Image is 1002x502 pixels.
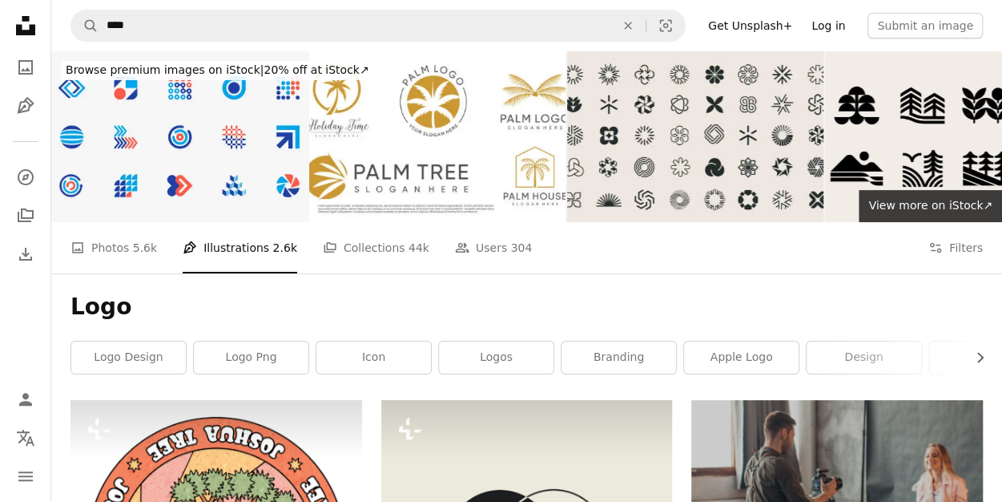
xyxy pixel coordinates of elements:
[646,10,685,41] button: Visual search
[10,10,42,45] a: Home — Unsplash
[567,51,823,222] img: Vector set of minimalism geometric Bauhaus style symbol design elements
[66,63,369,76] span: 20% off at iStock ↗
[66,63,264,76] span: Browse premium images on iStock |
[71,342,186,374] a: logo design
[10,90,42,122] a: Illustrations
[10,200,42,232] a: Collections
[511,239,533,257] span: 304
[807,342,921,374] a: design
[10,422,42,454] button: Language
[194,342,308,374] a: logo png
[316,342,431,374] a: icon
[439,342,553,374] a: logos
[309,51,565,222] img: Palm logo design collection with creative element concept idea
[455,222,532,273] a: Users 304
[70,293,983,322] h1: Logo
[133,239,157,257] span: 5.6k
[928,222,983,273] button: Filters
[323,222,429,273] a: Collections 44k
[10,460,42,492] button: Menu
[51,51,308,222] img: Geometric Icons Design Elements
[561,342,676,374] a: branding
[10,51,42,83] a: Photos
[70,222,157,273] a: Photos 5.6k
[10,383,42,415] a: Log in / Sign up
[802,13,855,38] a: Log in
[51,51,384,90] a: Browse premium images on iStock|20% off at iStock↗
[965,342,983,374] button: scroll list to the right
[698,13,802,38] a: Get Unsplash+
[868,199,992,212] span: View more on iStock ↗
[10,161,42,193] a: Explore
[10,238,42,270] a: Download History
[610,10,646,41] button: Clear
[684,342,799,374] a: apple logo
[867,13,983,38] button: Submit an image
[71,10,99,41] button: Search Unsplash
[859,190,1002,222] a: View more on iStock↗
[70,10,686,42] form: Find visuals sitewide
[408,239,429,257] span: 44k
